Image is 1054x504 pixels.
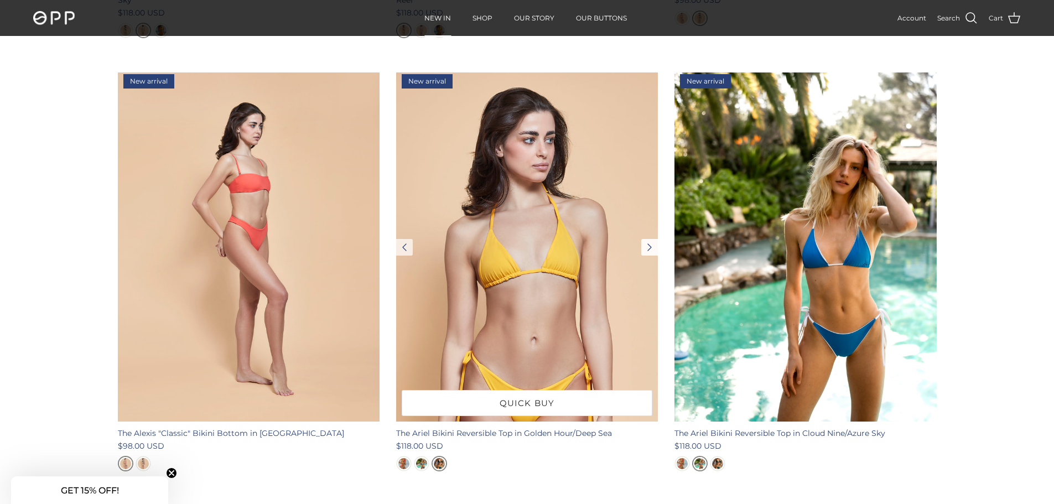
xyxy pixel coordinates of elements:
span: $118.00 USD [674,440,721,452]
img: Golden Hour/Deep Sea [434,458,445,469]
a: Search [937,11,978,25]
a: SHOP [463,1,502,35]
a: OUR BUTTONS [566,1,637,35]
a: The Ariel Bikini Reversible Top in Cloud Nine/Azure Sky $118.00 USD Black Sand/Coral ReefCloud Ni... [674,427,936,472]
a: Account [897,13,926,23]
a: Cart [989,11,1021,25]
a: OUR STORY [504,1,564,35]
a: NEW IN [414,1,461,35]
a: Black Sand/Coral Reef [396,455,412,472]
a: The Ariel Bikini Reversible Top in Golden Hour/Deep Sea $118.00 USD Black Sand/Coral ReefCloud Ni... [396,427,658,472]
img: Cloud Nine/Azure Sky [416,458,427,469]
img: Black Sand/Coral Reef [677,458,688,469]
a: Next [641,239,658,256]
span: $118.00 USD [396,440,443,452]
img: Golden Hour/Deep Sea [712,458,723,469]
a: Previous [396,239,413,256]
img: OPP Swimwear [33,11,75,25]
button: Close teaser [166,467,177,479]
img: Black Sand/Coral Reef [398,458,409,469]
span: GET 15% OFF! [61,485,119,496]
a: Golden Hour/Deep Sea [710,455,725,472]
div: Primary [165,1,886,35]
a: The Alexis "Classic" Bikini Bottom in [GEOGRAPHIC_DATA] $98.00 USD [118,427,380,472]
a: Black Sand/Coral Reef [674,455,690,472]
a: Cloud Nine/Azure Sky [692,455,708,472]
div: The Ariel Bikini Reversible Top in Golden Hour/Deep Sea [396,427,658,439]
div: The Ariel Bikini Reversible Top in Cloud Nine/Azure Sky [674,427,936,439]
div: GET 15% OFF!Close teaser [11,476,168,504]
img: Cloud Nine/Azure Sky [694,458,705,469]
a: Quick buy [402,390,652,416]
span: Search [937,13,960,23]
span: Cart [989,13,1003,23]
a: Golden Hour/Deep Sea [432,455,447,472]
span: $98.00 USD [118,440,164,452]
a: Cloud Nine/Azure Sky [414,455,429,472]
div: The Alexis "Classic" Bikini Bottom in [GEOGRAPHIC_DATA] [118,427,380,439]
